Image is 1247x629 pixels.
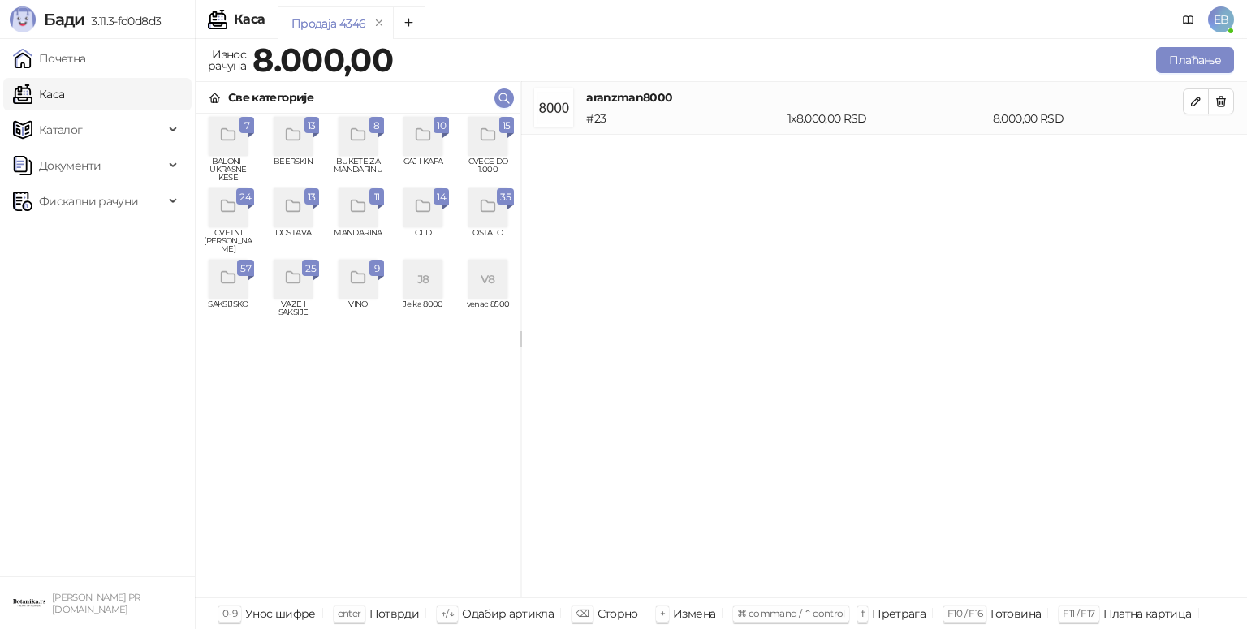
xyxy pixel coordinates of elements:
[332,300,384,325] span: VINO
[1156,47,1234,73] button: Плаћање
[252,40,393,80] strong: 8.000,00
[13,42,86,75] a: Почетна
[291,15,365,32] div: Продаја 4346
[441,607,454,619] span: ↑/↓
[576,607,589,619] span: ⌫
[586,88,1183,106] h4: aranzman8000
[947,607,982,619] span: F10 / F16
[13,78,64,110] a: Каса
[305,260,316,278] span: 25
[737,607,845,619] span: ⌘ command / ⌃ control
[239,188,251,206] span: 24
[44,10,84,29] span: Бади
[332,229,384,253] span: MANDARINA
[1063,607,1094,619] span: F11 / F17
[1176,6,1202,32] a: Документација
[10,6,36,32] img: Logo
[338,607,361,619] span: enter
[990,110,1186,127] div: 8.000,00 RSD
[202,229,254,253] span: CVETNI [PERSON_NAME]
[462,603,554,624] div: Одабир артикла
[39,185,138,218] span: Фискални рачуни
[437,117,446,135] span: 10
[202,157,254,182] span: BALONI I UKRASNE KESE
[397,157,449,182] span: CAJ I KAFA
[332,157,384,182] span: BUKETE ZA MANDARINU
[267,157,319,182] span: BEERSKIN
[39,114,83,146] span: Каталог
[243,117,251,135] span: 7
[202,300,254,325] span: SAKSIJSKO
[13,587,45,619] img: 64x64-companyLogo-0e2e8aaa-0bd2-431b-8613-6e3c65811325.png
[403,260,442,299] div: J8
[397,229,449,253] span: OLD
[598,603,638,624] div: Сторно
[861,607,864,619] span: f
[468,260,507,299] div: V8
[196,114,520,597] div: grid
[503,117,511,135] span: 15
[462,229,514,253] span: OSTALO
[373,260,381,278] span: 9
[308,188,316,206] span: 13
[52,592,140,615] small: [PERSON_NAME] PR [DOMAIN_NAME]
[1103,603,1192,624] div: Платна картица
[393,6,425,39] button: Add tab
[373,117,381,135] span: 8
[39,149,101,182] span: Документи
[583,110,784,127] div: # 23
[205,44,249,76] div: Износ рачуна
[234,13,265,26] div: Каса
[373,188,381,206] span: 11
[267,229,319,253] span: DOSTAVA
[437,188,446,206] span: 14
[240,260,251,278] span: 57
[245,603,316,624] div: Унос шифре
[222,607,237,619] span: 0-9
[990,603,1041,624] div: Готовина
[308,117,316,135] span: 13
[369,16,390,30] button: remove
[267,300,319,325] span: VAZE I SAKSIJE
[660,607,665,619] span: +
[462,157,514,182] span: CVECE DO 1.000
[369,603,420,624] div: Потврди
[872,603,926,624] div: Претрага
[397,300,449,325] span: Jelka 8000
[673,603,715,624] div: Измена
[228,88,313,106] div: Све категорије
[462,300,514,325] span: venac 8500
[1208,6,1234,32] span: EB
[84,14,161,28] span: 3.11.3-fd0d8d3
[784,110,990,127] div: 1 x 8.000,00 RSD
[500,188,511,206] span: 35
